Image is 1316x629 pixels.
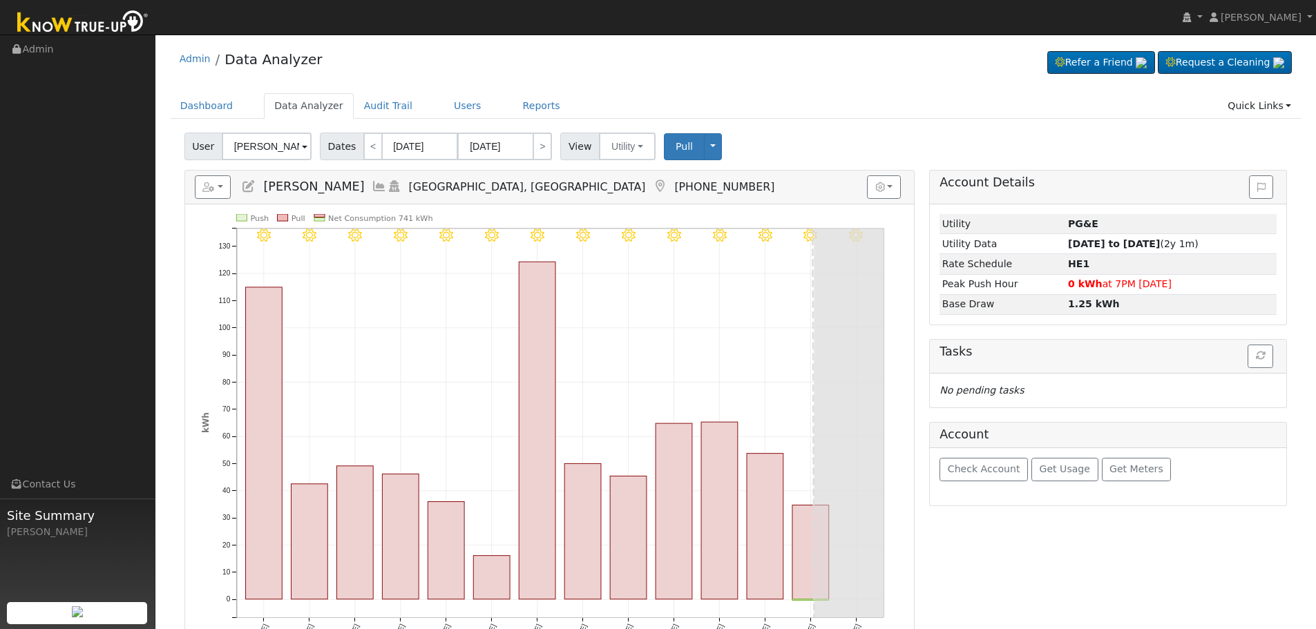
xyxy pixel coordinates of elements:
[652,180,667,193] a: Map
[1273,57,1284,68] img: retrieve
[218,297,230,304] text: 110
[940,274,1065,294] td: Peak Push Hour
[218,242,230,250] text: 130
[656,423,692,599] rect: onclick=""
[222,133,312,160] input: Select a User
[72,606,83,617] img: retrieve
[1031,458,1098,481] button: Get Usage
[1136,57,1147,68] img: retrieve
[1221,12,1301,23] span: [PERSON_NAME]
[10,8,155,39] img: Know True-Up
[428,502,464,599] rect: onclick=""
[303,229,316,242] i: 8/01 - Clear
[1248,345,1273,368] button: Refresh
[712,229,726,242] i: 8/10 - Clear
[1102,458,1172,481] button: Get Meters
[372,180,387,193] a: Multi-Series Graph
[225,51,322,68] a: Data Analyzer
[222,351,231,359] text: 90
[1040,463,1090,474] span: Get Usage
[758,229,772,242] i: 8/11 - Clear
[1068,238,1199,249] span: (2y 1m)
[940,234,1065,254] td: Utility Data
[348,229,362,242] i: 8/02 - Clear
[222,568,231,576] text: 10
[1068,218,1098,229] strong: ID: 17168190, authorized: 08/12/25
[1068,278,1103,289] strong: 0 kWh
[291,484,327,599] rect: onclick=""
[610,476,647,599] rect: onclick=""
[676,141,693,152] span: Pull
[336,466,373,599] rect: onclick=""
[1109,463,1163,474] span: Get Meters
[940,254,1065,274] td: Rate Schedule
[222,405,231,413] text: 70
[328,214,433,223] text: Net Consumption 741 kWh
[792,505,829,599] rect: onclick=""
[222,541,231,549] text: 20
[7,525,148,539] div: [PERSON_NAME]
[218,270,230,278] text: 120
[218,324,230,331] text: 100
[473,556,510,599] rect: onclick=""
[7,506,148,525] span: Site Summary
[387,180,402,193] a: Login As (last Never)
[250,214,269,223] text: Push
[1158,51,1292,75] a: Request a Cleaning
[803,229,817,242] i: 8/12 - Clear
[263,180,364,193] span: [PERSON_NAME]
[1068,258,1089,269] strong: Y
[940,345,1277,359] h5: Tasks
[948,463,1020,474] span: Check Account
[170,93,244,119] a: Dashboard
[940,214,1065,234] td: Utility
[940,175,1277,190] h5: Account Details
[667,229,681,242] i: 8/09 - Clear
[1217,93,1301,119] a: Quick Links
[382,474,419,599] rect: onclick=""
[940,385,1024,396] i: No pending tasks
[354,93,423,119] a: Audit Trail
[1047,51,1155,75] a: Refer a Friend
[320,133,364,160] span: Dates
[291,214,305,223] text: Pull
[1068,298,1120,309] strong: 1.25 kWh
[201,412,211,433] text: kWh
[576,229,590,242] i: 8/07 - Clear
[564,464,601,599] rect: onclick=""
[519,262,555,599] rect: onclick=""
[622,229,636,242] i: 8/08 - Clear
[222,460,231,467] text: 50
[701,422,738,599] rect: onclick=""
[792,599,829,601] rect: onclick=""
[222,487,231,494] text: 40
[241,180,256,193] a: Edit User (32255)
[1249,175,1273,199] button: Issue History
[485,229,499,242] i: 8/05 - Clear
[664,133,705,160] button: Pull
[222,378,231,386] text: 80
[533,133,552,160] a: >
[264,93,354,119] a: Data Analyzer
[257,229,271,242] i: 7/31 - Clear
[747,454,783,599] rect: onclick=""
[531,229,544,242] i: 8/06 - Clear
[226,596,230,603] text: 0
[222,514,231,522] text: 30
[184,133,222,160] span: User
[1066,274,1277,294] td: at 7PM [DATE]
[674,180,774,193] span: [PHONE_NUMBER]
[940,294,1065,314] td: Base Draw
[394,229,408,242] i: 8/03 - Clear
[1068,238,1160,249] strong: [DATE] to [DATE]
[409,180,646,193] span: [GEOGRAPHIC_DATA], [GEOGRAPHIC_DATA]
[560,133,600,160] span: View
[222,433,231,441] text: 60
[599,133,656,160] button: Utility
[245,287,282,599] rect: onclick=""
[180,53,211,64] a: Admin
[940,427,989,441] h5: Account
[439,229,453,242] i: 8/04 - Clear
[444,93,492,119] a: Users
[363,133,383,160] a: <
